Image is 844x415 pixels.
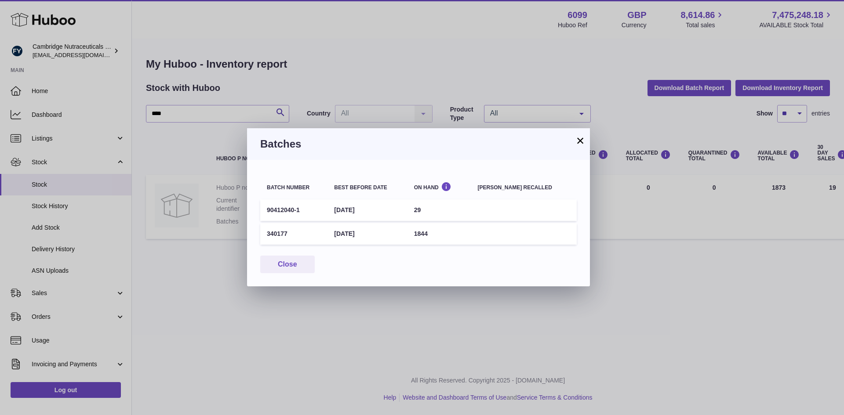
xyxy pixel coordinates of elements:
div: On Hand [414,182,465,190]
td: 340177 [260,223,327,245]
td: 1844 [407,223,471,245]
td: 29 [407,199,471,221]
td: [DATE] [327,199,407,221]
button: × [575,135,586,146]
h3: Batches [260,137,577,151]
div: [PERSON_NAME] recalled [478,185,570,191]
div: Batch number [267,185,321,191]
div: Best before date [334,185,400,191]
td: [DATE] [327,223,407,245]
td: 90412040-1 [260,199,327,221]
button: Close [260,256,315,274]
